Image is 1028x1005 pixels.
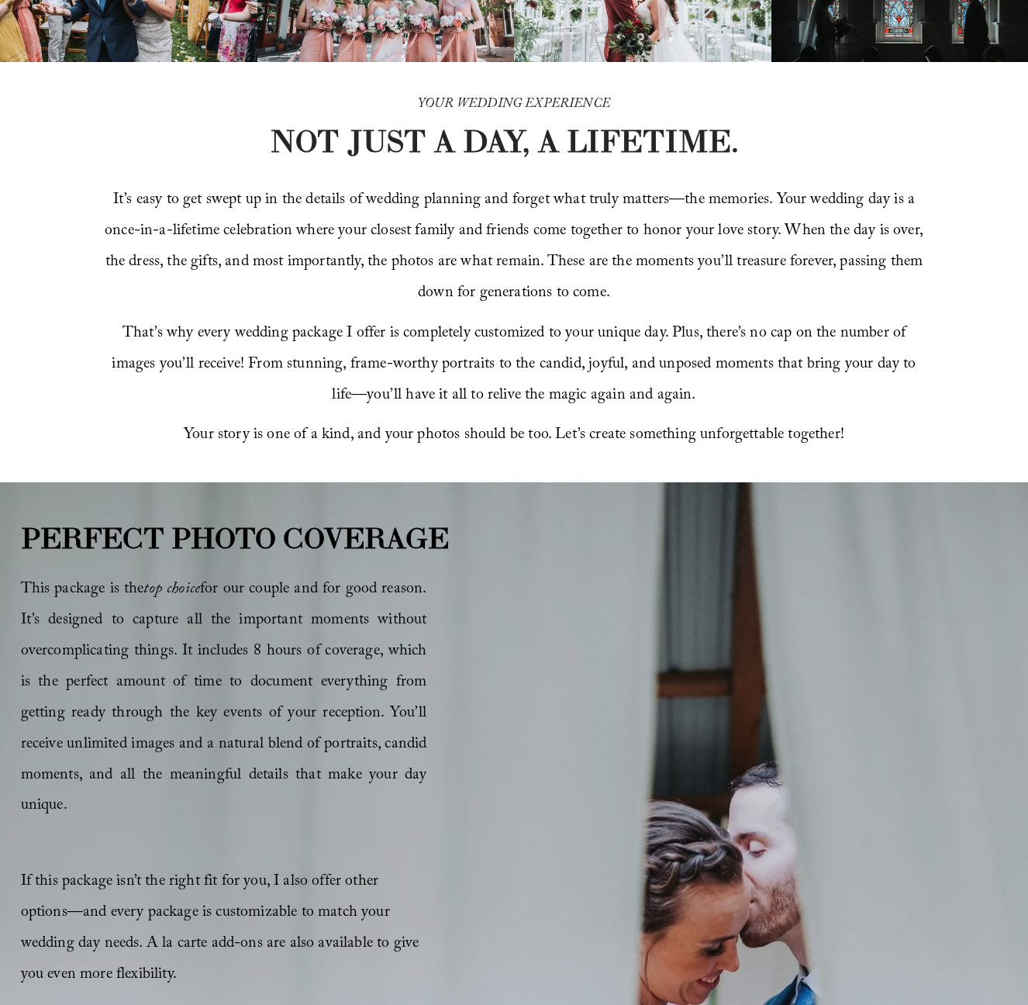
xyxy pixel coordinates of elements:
[21,520,449,556] strong: PERFECT PHOTO COVERAGE
[21,577,427,820] span: This package is the for our couple and for good reason. It’s designed to capture all the importan...
[112,321,919,409] span: That’s why every wedding package I offer is completely customized to your unique day. Plus, there...
[21,869,423,989] span: If this package isn’t the right fit for you, I also offer other options—and every package is cust...
[105,188,927,307] span: It’s easy to get swept up in the details of wedding planning and forget what truly matters—the me...
[184,423,844,449] span: Your story is one of a kind, and your photos should be too. Let’s create something unforgettable ...
[418,94,610,116] em: YOUR WEDDING EXPERIENCE
[270,122,739,161] strong: NOT JUST A DAY, A LIFETIME.
[143,577,200,603] em: top choice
